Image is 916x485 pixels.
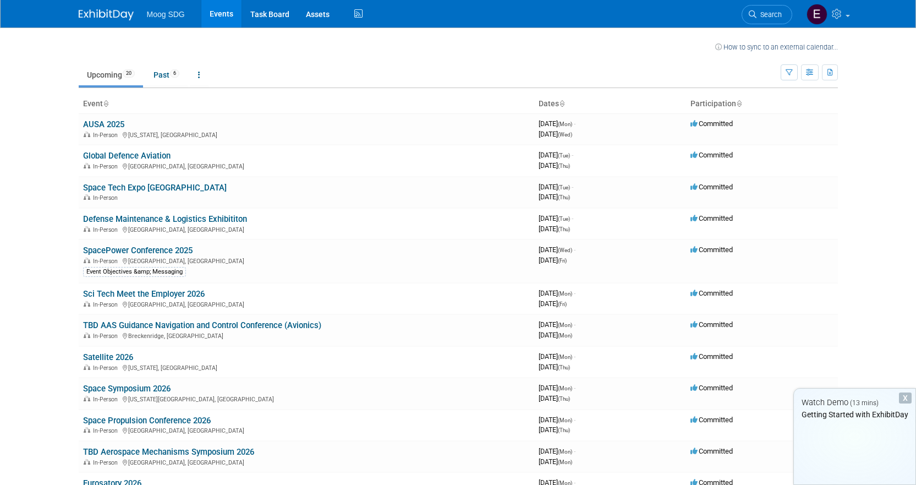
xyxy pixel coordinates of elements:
span: (Thu) [558,427,570,433]
span: - [574,246,575,254]
span: [DATE] [539,416,575,424]
a: Space Propulsion Conference 2026 [83,416,211,426]
a: TBD Aerospace Mechanisms Symposium 2026 [83,447,254,457]
span: Committed [690,447,733,455]
span: (Mon) [558,322,572,328]
a: Space Symposium 2026 [83,384,171,394]
img: In-Person Event [84,226,90,232]
div: [GEOGRAPHIC_DATA], [GEOGRAPHIC_DATA] [83,225,530,233]
span: In-Person [93,194,121,201]
span: Committed [690,289,733,297]
span: Committed [690,183,733,191]
img: ExhibitDay [79,9,134,20]
span: (Mon) [558,354,572,360]
span: Committed [690,214,733,222]
span: Committed [690,384,733,392]
a: Upcoming20 [79,64,143,85]
span: (Thu) [558,364,570,370]
img: Eric Stellrecht [807,4,827,25]
span: In-Person [93,459,121,466]
div: [US_STATE], [GEOGRAPHIC_DATA] [83,363,530,372]
img: In-Person Event [84,333,90,338]
span: - [574,119,575,128]
img: In-Person Event [84,258,90,263]
a: TBD AAS Guidance Navigation and Control Conference (Avionics) [83,320,321,330]
span: In-Person [93,396,121,403]
span: (Thu) [558,163,570,169]
span: [DATE] [539,256,567,264]
span: In-Person [93,226,121,233]
a: Space Tech Expo [GEOGRAPHIC_DATA] [83,183,227,193]
span: In-Person [93,364,121,372]
span: (Tue) [558,184,570,190]
span: (Mon) [558,291,572,297]
span: [DATE] [539,447,575,455]
a: How to sync to an external calendar... [715,43,838,51]
span: [DATE] [539,225,570,233]
span: (Thu) [558,396,570,402]
img: In-Person Event [84,459,90,465]
span: (Mon) [558,449,572,455]
span: Committed [690,352,733,361]
div: Dismiss [899,393,912,404]
span: (Tue) [558,152,570,159]
span: - [574,320,575,329]
div: Breckenridge, [GEOGRAPHIC_DATA] [83,331,530,340]
span: [DATE] [539,299,567,308]
span: Committed [690,151,733,159]
img: In-Person Event [84,396,90,401]
span: [DATE] [539,214,573,222]
span: (Fri) [558,258,567,264]
th: Dates [534,95,686,113]
span: (Mon) [558,121,572,127]
span: [DATE] [539,426,570,434]
span: Search [756,10,782,19]
th: Event [79,95,534,113]
span: [DATE] [539,119,575,128]
span: (Thu) [558,194,570,200]
img: In-Person Event [84,301,90,307]
a: AUSA 2025 [83,119,124,129]
span: Committed [690,320,733,329]
span: [DATE] [539,394,570,402]
span: (Thu) [558,226,570,232]
span: [DATE] [539,246,575,254]
a: SpacePower Conference 2025 [83,246,193,255]
span: In-Person [93,427,121,434]
span: [DATE] [539,130,572,138]
span: In-Person [93,132,121,139]
span: (13 mins) [850,399,879,407]
span: - [572,183,573,191]
span: In-Person [93,333,121,340]
span: (Mon) [558,385,572,391]
span: (Wed) [558,132,572,138]
div: Watch Demo [794,397,915,408]
span: [DATE] [539,320,575,329]
img: In-Person Event [84,194,90,200]
a: Defense Maintenance & Logistics Exhibititon [83,214,247,224]
a: Sci Tech Meet the Employer 2026 [83,289,205,299]
div: Getting Started with ExhibitDay [794,409,915,420]
span: (Mon) [558,417,572,423]
div: [US_STATE], [GEOGRAPHIC_DATA] [83,130,530,139]
img: In-Person Event [84,427,90,433]
span: - [572,214,573,222]
span: [DATE] [539,363,570,371]
span: (Fri) [558,301,567,307]
a: Satellite 2026 [83,352,133,362]
span: [DATE] [539,289,575,297]
img: In-Person Event [84,132,90,137]
div: [US_STATE][GEOGRAPHIC_DATA], [GEOGRAPHIC_DATA] [83,394,530,403]
span: Committed [690,416,733,424]
span: - [574,352,575,361]
span: [DATE] [539,151,573,159]
span: [DATE] [539,457,572,466]
span: Committed [690,246,733,254]
span: Committed [690,119,733,128]
span: 20 [123,69,135,78]
div: [GEOGRAPHIC_DATA], [GEOGRAPHIC_DATA] [83,161,530,170]
span: [DATE] [539,161,570,170]
span: In-Person [93,258,121,265]
div: Event Objectives &amp; Messaging [83,267,186,277]
a: Sort by Event Name [103,99,108,108]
